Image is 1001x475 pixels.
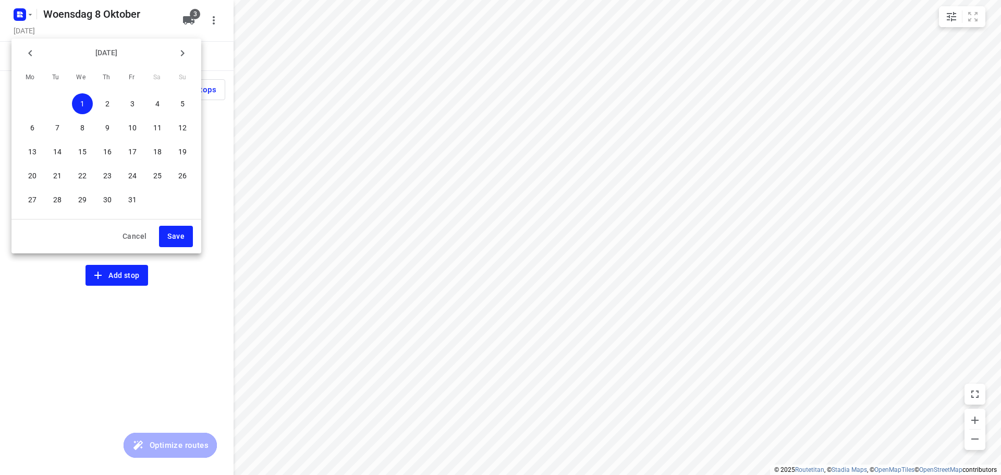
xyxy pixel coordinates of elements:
p: 19 [178,147,187,157]
p: 7 [55,123,59,133]
button: 7 [47,117,68,138]
p: 28 [53,194,62,205]
button: 14 [47,141,68,162]
button: 21 [47,165,68,186]
button: 26 [172,165,193,186]
button: 17 [122,141,143,162]
button: 11 [147,117,168,138]
button: 29 [72,189,93,210]
p: 13 [28,147,36,157]
button: 10 [122,117,143,138]
p: 6 [30,123,34,133]
p: 15 [78,147,87,157]
button: 24 [122,165,143,186]
p: [DATE] [41,47,172,58]
span: Tu [46,72,65,83]
button: 6 [22,117,43,138]
p: 22 [78,170,87,181]
button: 2 [97,93,118,114]
p: 2 [105,99,109,109]
button: Cancel [114,226,155,247]
p: 5 [180,99,185,109]
button: 16 [97,141,118,162]
span: Su [173,72,192,83]
span: Fr [123,72,141,83]
button: 27 [22,189,43,210]
button: 22 [72,165,93,186]
button: 23 [97,165,118,186]
p: 17 [128,147,137,157]
p: 26 [178,170,187,181]
p: 29 [78,194,87,205]
button: 3 [122,93,143,114]
p: 10 [128,123,137,133]
button: 9 [97,117,118,138]
button: 18 [147,141,168,162]
p: 31 [128,194,137,205]
p: 30 [103,194,112,205]
p: 8 [80,123,84,133]
button: 20 [22,165,43,186]
span: Save [167,230,185,243]
span: Th [97,72,116,83]
p: 21 [53,170,62,181]
p: 3 [130,99,135,109]
button: 15 [72,141,93,162]
p: 9 [105,123,109,133]
span: Sa [148,72,166,83]
span: We [71,72,90,83]
button: 5 [172,93,193,114]
button: 1 [72,93,93,114]
button: 28 [47,189,68,210]
p: 27 [28,194,36,205]
p: 23 [103,170,112,181]
p: 24 [128,170,137,181]
span: Mo [21,72,40,83]
p: 20 [28,170,36,181]
span: Cancel [123,230,147,243]
p: 18 [153,147,162,157]
button: 8 [72,117,93,138]
p: 14 [53,147,62,157]
button: 30 [97,189,118,210]
button: 25 [147,165,168,186]
p: 12 [178,123,187,133]
button: 19 [172,141,193,162]
p: 11 [153,123,162,133]
p: 4 [155,99,160,109]
button: Save [159,226,193,247]
button: 31 [122,189,143,210]
button: 12 [172,117,193,138]
button: 13 [22,141,43,162]
p: 16 [103,147,112,157]
button: 4 [147,93,168,114]
p: 25 [153,170,162,181]
p: 1 [80,99,84,109]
